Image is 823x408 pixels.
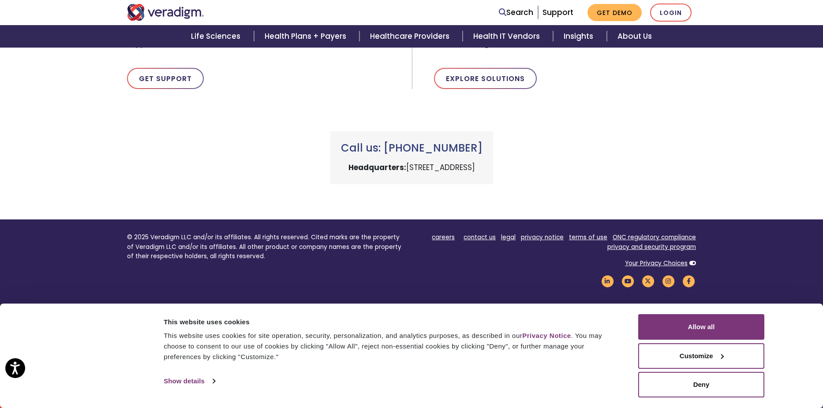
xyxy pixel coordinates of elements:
[661,277,676,285] a: Veradigm Instagram Link
[501,233,516,241] a: legal
[341,162,483,174] p: [STREET_ADDRESS]
[463,25,553,48] a: Health IT Vendors
[638,343,764,369] button: Customize
[127,4,204,21] img: Veradigm logo
[640,277,655,285] a: Veradigm Twitter Link
[587,4,642,21] a: Get Demo
[359,25,463,48] a: Healthcare Providers
[681,277,696,285] a: Veradigm Facebook Link
[341,142,483,155] h3: Call us: [PHONE_NUMBER]
[620,277,635,285] a: Veradigm YouTube Link
[499,7,533,19] a: Search
[127,68,204,89] a: Get Support
[613,233,696,241] a: ONC regulatory compliance
[348,162,406,173] strong: Headquarters:
[254,25,359,48] a: Health Plans + Payers
[600,277,615,285] a: Veradigm LinkedIn Link
[607,25,662,48] a: About Us
[434,68,537,89] a: Explore Solutions
[522,332,571,339] a: Privacy Notice
[638,314,764,340] button: Allow all
[569,233,607,241] a: terms of use
[625,259,688,267] a: Your Privacy Choices
[542,7,573,18] a: Support
[650,4,692,22] a: Login
[553,25,606,48] a: Insights
[432,233,455,241] a: careers
[638,372,764,397] button: Deny
[164,330,618,362] div: This website uses cookies for site operation, security, personalization, and analytics purposes, ...
[164,375,215,388] a: Show details
[464,233,496,241] a: contact us
[607,243,696,251] a: privacy and security program
[127,233,405,261] p: © 2025 Veradigm LLC and/or its affiliates. All rights reserved. Cited marks are the property of V...
[164,317,618,327] div: This website uses cookies
[180,25,254,48] a: Life Sciences
[521,233,564,241] a: privacy notice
